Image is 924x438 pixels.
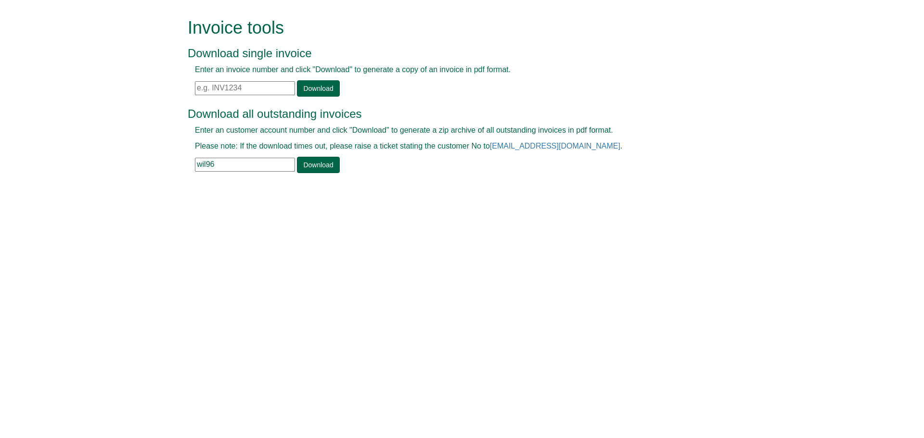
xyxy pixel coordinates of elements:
[195,81,295,95] input: e.g. INV1234
[195,125,707,136] p: Enter an customer account number and click "Download" to generate a zip archive of all outstandin...
[188,108,715,120] h3: Download all outstanding invoices
[188,18,715,38] h1: Invoice tools
[195,158,295,172] input: e.g. BLA02
[297,80,339,97] a: Download
[188,47,715,60] h3: Download single invoice
[297,157,339,173] a: Download
[490,142,620,150] a: [EMAIL_ADDRESS][DOMAIN_NAME]
[195,141,707,152] p: Please note: If the download times out, please raise a ticket stating the customer No to .
[195,64,707,75] p: Enter an invoice number and click "Download" to generate a copy of an invoice in pdf format.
